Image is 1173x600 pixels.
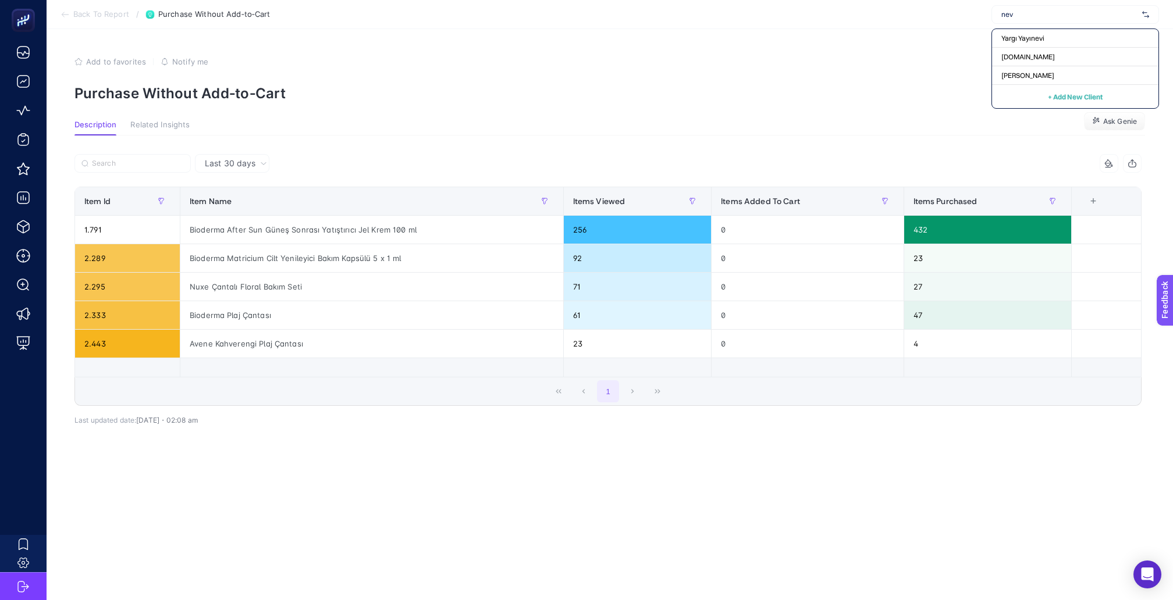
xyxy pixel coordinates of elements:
[92,159,184,168] input: Search
[7,3,44,13] span: Feedback
[180,330,563,358] div: Avene Kahverengi Plaj Çantası
[913,197,978,206] span: Items Purchased
[564,273,712,301] div: 71
[904,244,1071,272] div: 23
[904,273,1071,301] div: 27
[564,244,712,272] div: 92
[190,197,232,206] span: Item Name
[73,10,129,19] span: Back To Report
[1133,560,1161,588] div: Open Intercom Messenger
[904,330,1071,358] div: 4
[130,120,190,135] button: Related Insights
[75,301,180,329] div: 2.333
[712,301,903,329] div: 0
[904,216,1071,244] div: 432
[1084,112,1145,131] button: Ask Genie
[1103,117,1137,126] span: Ask Genie
[564,330,712,358] div: 23
[1001,52,1055,62] span: [DOMAIN_NAME]
[1142,9,1149,20] img: svg%3e
[1048,90,1103,103] button: + Add New Client
[712,216,903,244] div: 0
[74,57,146,66] button: Add to favorites
[74,173,1142,424] div: Last 30 days
[180,301,563,329] div: Bioderma Plaj Çantası
[84,197,111,206] span: Item Id
[136,416,198,424] span: [DATE]・02:08 am
[712,330,903,358] div: 0
[904,301,1071,329] div: 47
[564,301,712,329] div: 61
[75,330,180,358] div: 2.443
[1001,34,1044,43] span: Yargı Yayınevi
[74,416,136,424] span: Last updated date:
[75,273,180,301] div: 2.295
[1048,92,1103,101] span: + Add New Client
[130,120,190,130] span: Related Insights
[75,244,180,272] div: 2.289
[597,380,619,402] button: 1
[1001,10,1138,19] input: Recete
[1082,197,1104,206] div: +
[158,10,271,19] span: Purchase Without Add‑to‑Cart
[75,216,180,244] div: 1.791
[573,197,625,206] span: Items Viewed
[180,273,563,301] div: Nuxe Çantalı Floral Bakım Seti
[136,9,139,19] span: /
[180,216,563,244] div: Bioderma After Sun Güneş Sonrası Yatıştırıcı Jel Krem 100 ml
[721,197,800,206] span: Items Added To Cart
[205,158,255,169] span: Last 30 days
[712,273,903,301] div: 0
[74,120,116,130] span: Description
[180,244,563,272] div: Bioderma Matricium Cilt Yenileyici Bakım Kapsülü 5 x 1 ml
[161,57,208,66] button: Notify me
[74,120,116,135] button: Description
[172,57,208,66] span: Notify me
[564,216,712,244] div: 256
[712,244,903,272] div: 0
[86,57,146,66] span: Add to favorites
[1001,71,1054,80] span: [PERSON_NAME]
[1081,197,1090,222] div: 5 items selected
[74,85,1145,102] p: Purchase Without Add‑to‑Cart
